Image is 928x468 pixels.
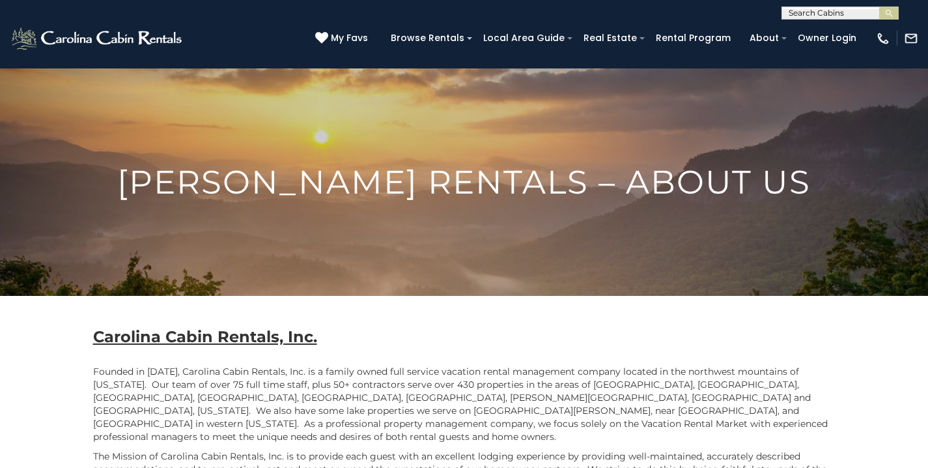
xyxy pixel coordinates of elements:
[477,28,571,48] a: Local Area Guide
[93,365,836,443] p: Founded in [DATE], Carolina Cabin Rentals, Inc. is a family owned full service vacation rental ma...
[743,28,785,48] a: About
[577,28,643,48] a: Real Estate
[315,31,371,46] a: My Favs
[331,31,368,45] span: My Favs
[93,327,317,346] b: Carolina Cabin Rentals, Inc.
[876,31,890,46] img: phone-regular-white.png
[649,28,737,48] a: Rental Program
[384,28,471,48] a: Browse Rentals
[791,28,863,48] a: Owner Login
[904,31,918,46] img: mail-regular-white.png
[10,25,186,51] img: White-1-2.png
